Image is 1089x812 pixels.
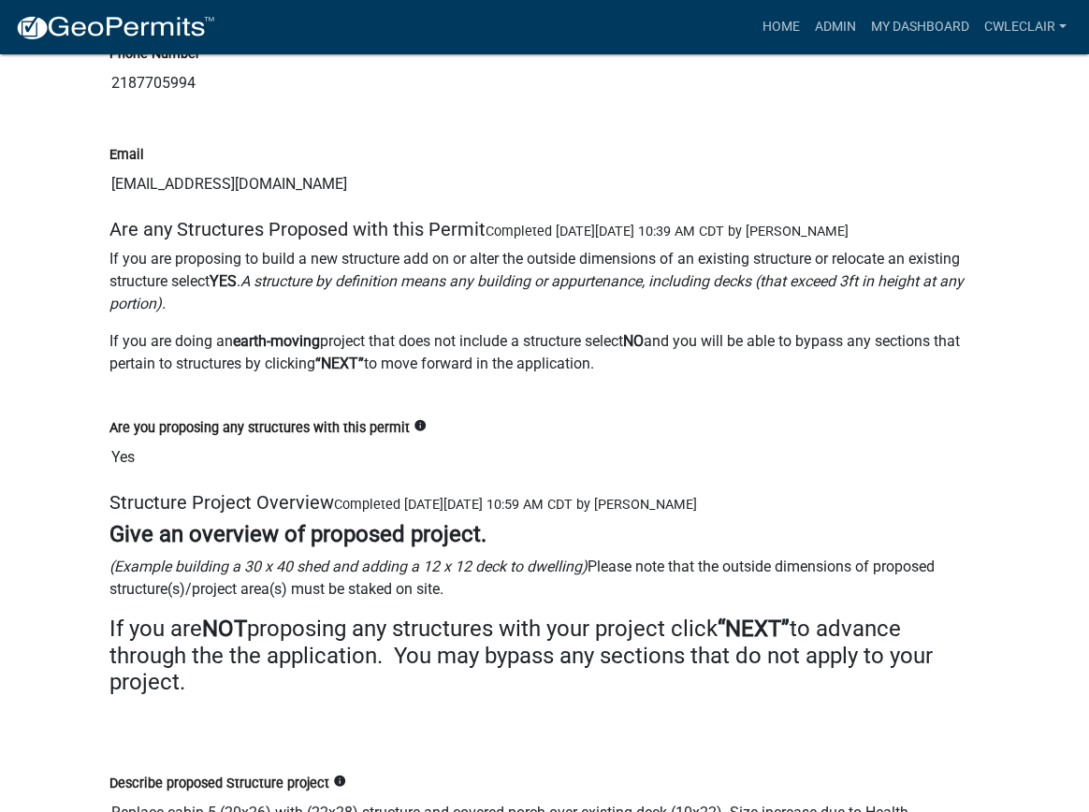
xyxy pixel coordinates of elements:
span: Completed [DATE][DATE] 10:59 AM CDT by [PERSON_NAME] [334,497,697,513]
label: Phone Number [109,48,200,61]
a: Admin [807,9,864,45]
strong: YES [210,272,237,290]
h4: If you are proposing any structures with your project click to advance through the the applicatio... [109,616,980,696]
label: Describe proposed Structure project [109,777,329,790]
a: cwleclair [977,9,1074,45]
label: Are you proposing any structures with this permit [109,422,410,435]
i: A structure by definition means any building or appurtenance, including decks (that exceed 3ft in... [109,272,964,312]
a: My Dashboard [864,9,977,45]
i: info [414,419,427,432]
p: If you are doing an project that does not include a structure select and you will be able to bypa... [109,330,980,375]
strong: Give an overview of proposed project. [109,521,486,547]
label: Email [109,149,144,162]
strong: NO [623,332,644,350]
h5: Are any Structures Proposed with this Permit [109,218,980,240]
strong: earth-moving [233,332,320,350]
p: Please note that the outside dimensions of proposed structure(s)/project area(s) must be staked o... [109,556,980,601]
i: (Example building a 30 x 40 shed and adding a 12 x 12 deck to dwelling) [109,558,588,575]
h5: Structure Project Overview [109,491,980,514]
i: info [333,775,346,788]
strong: “NEXT” [718,616,790,642]
strong: “NEXT” [315,355,364,372]
a: Home [755,9,807,45]
strong: NOT [202,616,247,642]
p: If you are proposing to build a new structure add on or alter the outside dimensions of an existi... [109,248,980,315]
span: Completed [DATE][DATE] 10:39 AM CDT by [PERSON_NAME] [486,224,849,239]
